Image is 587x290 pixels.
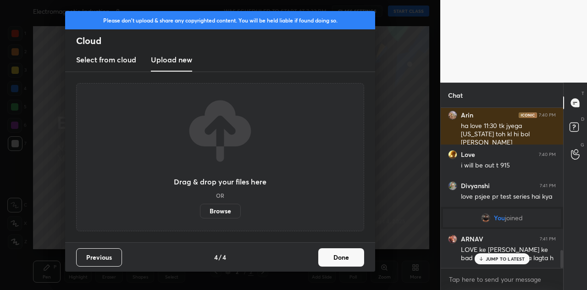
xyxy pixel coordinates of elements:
img: 13595b9613fb4cd892dad8342a6f8c89.jpg [448,181,457,190]
h4: / [219,252,222,262]
h5: OR [216,193,224,198]
img: 85cc61fc92ad421893aeec86277380a2.jpg [448,150,457,159]
div: Please don't upload & share any copyrighted content. You will be held liable if found doing so. [65,11,375,29]
div: ha love 11:30 tk jyega [US_STATE] toh kl hi bol [PERSON_NAME] [461,122,556,147]
span: You [494,214,505,222]
p: D [581,116,584,123]
h3: Select from cloud [76,54,136,65]
h3: Upload new [151,54,192,65]
button: Previous [76,248,122,267]
div: love psjee pr test series hai kya [461,192,556,201]
p: T [581,90,584,97]
button: Done [318,248,364,267]
h6: Arin [461,111,473,119]
p: JUMP TO LATEST [486,256,525,262]
div: LOVE ke [PERSON_NAME] ke bad chat box suna suna lagta h [461,245,556,263]
h3: Drag & drop your files here [174,178,266,185]
img: 382b27ace7ba4959af7e21d71f2b15f0.jpg [448,234,457,244]
img: 64a7a82f4ee246a7a8a1d6c01d52b497.jpg [448,111,457,120]
h2: Cloud [76,35,375,47]
h6: Love [461,151,475,159]
h6: Divyanshi [461,182,490,190]
div: 7:41 PM [540,183,556,189]
h4: 4 [214,252,218,262]
h6: ARNAV [461,235,483,243]
div: 7:40 PM [539,152,556,157]
div: i will be out t 915 [461,161,556,170]
p: Chat [441,83,470,107]
img: 70f8f6e79a694da5b739a64a5d0d9aef.jpg [481,213,490,223]
span: joined [505,214,523,222]
h4: 4 [222,252,226,262]
p: G [581,141,584,148]
div: 7:41 PM [540,236,556,242]
div: 7:40 PM [539,112,556,118]
img: iconic-dark.1390631f.png [519,112,537,118]
div: grid [441,108,563,268]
